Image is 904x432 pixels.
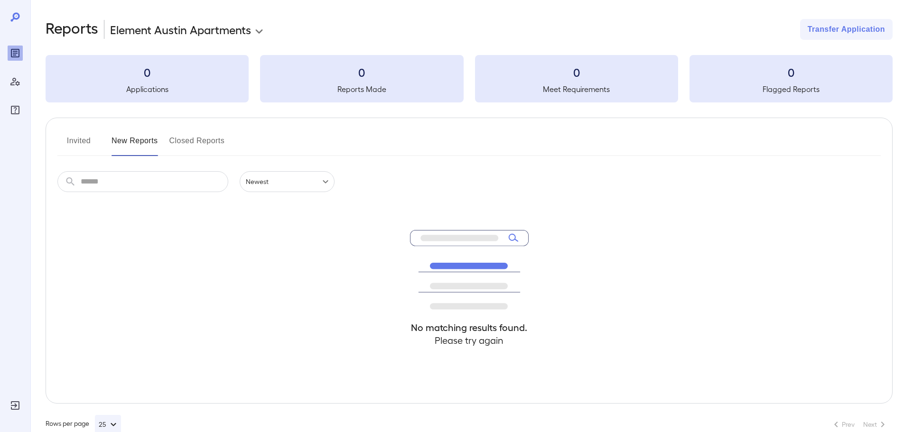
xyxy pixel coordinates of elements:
button: Invited [57,133,100,156]
button: Transfer Application [800,19,893,40]
h3: 0 [475,64,678,80]
h5: Meet Requirements [475,83,678,95]
summary: 0Applications0Reports Made0Meet Requirements0Flagged Reports [46,55,893,102]
div: Reports [8,46,23,61]
h3: 0 [46,64,249,80]
div: Log Out [8,398,23,413]
div: FAQ [8,102,23,118]
nav: pagination navigation [826,417,893,432]
h5: Flagged Reports [690,83,893,95]
button: New Reports [112,133,158,156]
h5: Reports Made [260,83,463,95]
h4: No matching results found. [410,321,529,334]
h3: 0 [260,64,463,80]
div: Newest [240,171,335,192]
p: Element Austin Apartments [110,22,251,37]
h3: 0 [690,64,893,80]
h2: Reports [46,19,98,40]
h5: Applications [46,83,249,95]
button: Closed Reports [169,133,225,156]
h4: Please try again [410,334,529,347]
div: Manage Users [8,74,23,89]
